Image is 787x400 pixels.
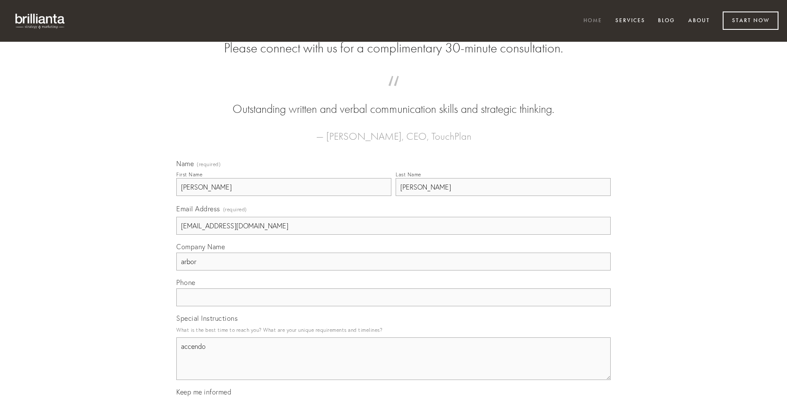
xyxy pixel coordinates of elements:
[176,314,238,322] span: Special Instructions
[176,159,194,168] span: Name
[190,118,597,145] figcaption: — [PERSON_NAME], CEO, TouchPlan
[176,278,195,287] span: Phone
[176,337,611,380] textarea: accendo
[176,171,202,178] div: First Name
[723,12,778,30] a: Start Now
[176,324,611,336] p: What is the best time to reach you? What are your unique requirements and timelines?
[176,242,225,251] span: Company Name
[396,171,421,178] div: Last Name
[578,14,608,28] a: Home
[610,14,651,28] a: Services
[683,14,715,28] a: About
[652,14,681,28] a: Blog
[197,162,221,167] span: (required)
[176,388,231,396] span: Keep me informed
[223,204,247,215] span: (required)
[190,84,597,118] blockquote: Outstanding written and verbal communication skills and strategic thinking.
[176,40,611,56] h2: Please connect with us for a complimentary 30-minute consultation.
[9,9,72,33] img: brillianta - research, strategy, marketing
[190,84,597,101] span: “
[176,204,220,213] span: Email Address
